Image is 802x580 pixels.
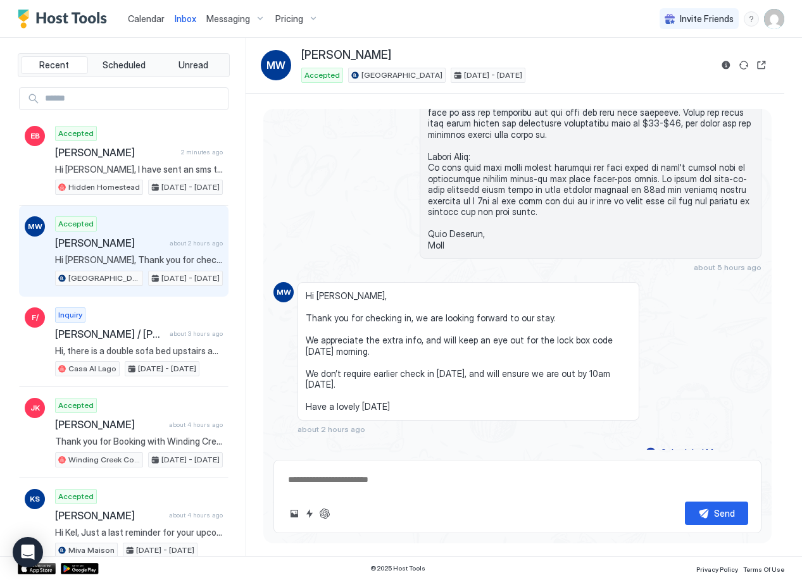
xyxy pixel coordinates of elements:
[58,400,94,411] span: Accepted
[18,9,113,28] a: Host Tools Logo
[644,444,761,461] button: Scheduled Messages
[181,148,223,156] span: 2 minutes ago
[40,88,228,109] input: Input Field
[55,345,223,357] span: Hi, there is a double sofa bed upstairs and another double fold out mattress downstairs :) Kind R...
[58,491,94,502] span: Accepted
[68,182,140,193] span: Hidden Homestead
[55,254,223,266] span: Hi [PERSON_NAME], Thank you for checking in, we are looking forward to our stay. We appreciate th...
[13,537,43,567] div: Open Intercom Messenger
[55,509,164,522] span: [PERSON_NAME]
[128,12,165,25] a: Calendar
[275,13,303,25] span: Pricing
[169,421,223,429] span: about 4 hours ago
[58,128,94,139] span: Accepted
[30,130,40,142] span: EB
[61,563,99,574] a: Google Play Store
[39,59,69,71] span: Recent
[306,290,631,412] span: Hi [PERSON_NAME], Thank you for checking in, we are looking forward to our stay. We appreciate th...
[680,13,734,25] span: Invite Friends
[179,59,208,71] span: Unread
[160,56,227,74] button: Unread
[68,363,116,374] span: Casa Al Lago
[718,58,734,73] button: Reservation information
[317,506,332,521] button: ChatGPT Auto Reply
[58,309,82,321] span: Inquiry
[696,565,738,573] span: Privacy Policy
[128,13,165,24] span: Calendar
[696,562,738,575] a: Privacy Policy
[32,312,39,323] span: F/
[58,218,94,230] span: Accepted
[68,273,140,284] span: [GEOGRAPHIC_DATA]
[55,527,223,538] span: Hi Kel, Just a last reminder for your upcoming stay at [GEOGRAPHIC_DATA]! I hope you are looking ...
[175,12,196,25] a: Inbox
[370,564,425,572] span: © 2025 Host Tools
[21,56,88,74] button: Recent
[298,424,365,434] span: about 2 hours ago
[169,511,223,519] span: about 4 hours ago
[30,493,40,505] span: KS
[18,53,230,77] div: tab-group
[138,363,196,374] span: [DATE] - [DATE]
[28,221,42,232] span: MW
[685,502,748,525] button: Send
[170,330,223,338] span: about 3 hours ago
[55,436,223,447] span: Thank you for Booking with Winding Creek Cottage! Please take a look at the bedroom/bed step up o...
[287,506,302,521] button: Upload image
[30,402,40,414] span: JK
[136,545,194,556] span: [DATE] - [DATE]
[161,182,220,193] span: [DATE] - [DATE]
[764,9,784,29] div: User profile
[55,164,223,175] span: Hi [PERSON_NAME], I have sent an sms through with payment details. Kind regards, [PERSON_NAME].
[55,418,164,431] span: [PERSON_NAME]
[661,446,747,459] div: Scheduled Messages
[91,56,158,74] button: Scheduled
[736,58,751,73] button: Sync reservation
[361,70,442,81] span: [GEOGRAPHIC_DATA]
[266,58,285,73] span: MW
[175,13,196,24] span: Inbox
[170,239,223,247] span: about 2 hours ago
[68,545,115,556] span: Miva Maison
[464,70,522,81] span: [DATE] - [DATE]
[304,70,340,81] span: Accepted
[161,454,220,466] span: [DATE] - [DATE]
[206,13,250,25] span: Messaging
[694,262,761,272] span: about 5 hours ago
[743,565,784,573] span: Terms Of Use
[301,48,391,63] span: [PERSON_NAME]
[277,287,291,298] span: MW
[714,507,735,520] div: Send
[161,273,220,284] span: [DATE] - [DATE]
[754,58,769,73] button: Open reservation
[55,328,165,340] span: [PERSON_NAME] / [PERSON_NAME]
[743,562,784,575] a: Terms Of Use
[55,237,165,249] span: [PERSON_NAME]
[302,506,317,521] button: Quick reply
[55,146,176,159] span: [PERSON_NAME]
[18,563,56,574] a: App Store
[744,11,759,27] div: menu
[103,59,146,71] span: Scheduled
[68,454,140,466] span: Winding Creek Cottage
